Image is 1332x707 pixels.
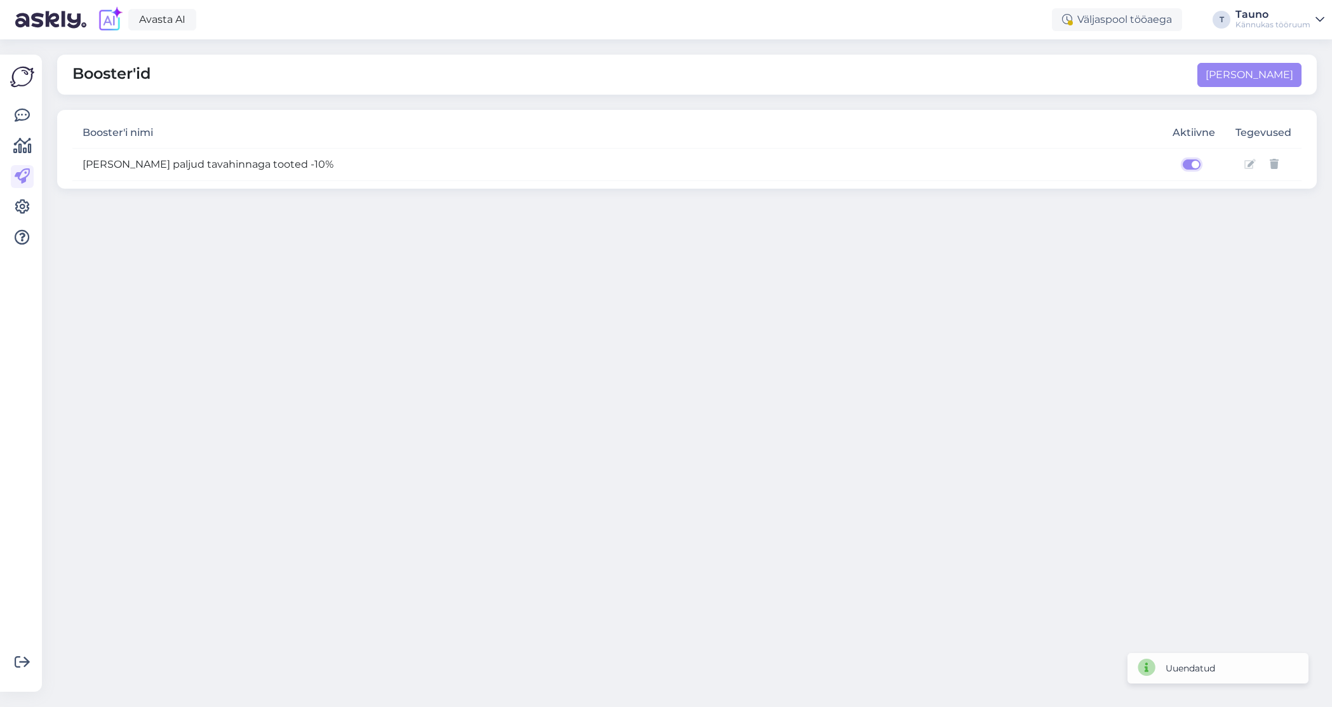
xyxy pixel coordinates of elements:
div: Tauno [1235,10,1310,20]
button: [PERSON_NAME] [1197,63,1302,87]
div: T [1213,11,1230,29]
a: Avasta AI [128,9,196,30]
a: TaunoKännukas tööruum [1235,10,1324,30]
img: explore-ai [97,6,123,33]
div: Uuendatud [1166,662,1215,675]
a: [PERSON_NAME] [1197,62,1302,87]
th: Booster'i nimi [72,118,1162,149]
th: Aktiivne [1162,118,1225,149]
td: [PERSON_NAME] paljud tavahinnaga tooted -10% [72,148,1162,180]
img: Askly Logo [10,65,34,89]
th: Tegevused [1225,118,1302,149]
div: Kännukas tööruum [1235,20,1310,30]
span: Booster'id [72,62,151,87]
div: Väljaspool tööaega [1052,8,1182,31]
